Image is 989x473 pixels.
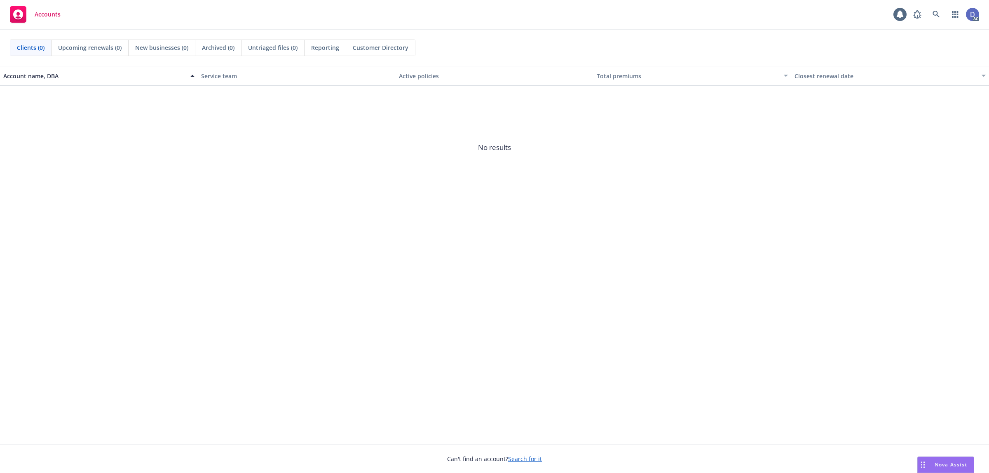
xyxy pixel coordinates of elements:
div: Drag to move [918,457,928,473]
span: New businesses (0) [135,43,188,52]
span: Archived (0) [202,43,234,52]
div: Total premiums [597,72,779,80]
a: Switch app [947,6,963,23]
img: photo [966,8,979,21]
button: Active policies [396,66,593,86]
div: Active policies [399,72,590,80]
div: Account name, DBA [3,72,185,80]
span: Nova Assist [935,461,967,468]
span: Customer Directory [353,43,408,52]
span: Untriaged files (0) [248,43,298,52]
button: Total premiums [593,66,791,86]
span: Upcoming renewals (0) [58,43,122,52]
button: Service team [198,66,396,86]
div: Closest renewal date [794,72,977,80]
a: Accounts [7,3,64,26]
span: Can't find an account? [447,454,542,463]
span: Accounts [35,11,61,18]
a: Search [928,6,944,23]
button: Closest renewal date [791,66,989,86]
span: Reporting [311,43,339,52]
span: Clients (0) [17,43,45,52]
a: Search for it [508,455,542,463]
div: Service team [201,72,392,80]
button: Nova Assist [917,457,974,473]
a: Report a Bug [909,6,926,23]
